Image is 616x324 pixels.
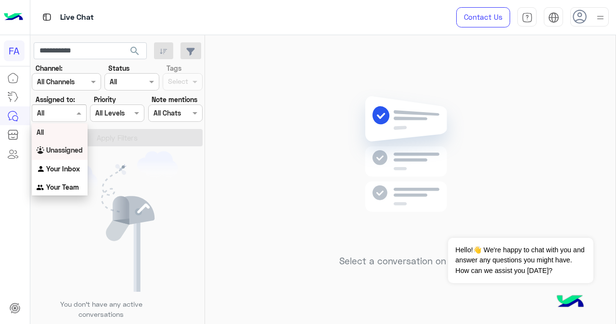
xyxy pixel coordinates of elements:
img: no messages [341,89,480,248]
label: Priority [94,94,116,104]
label: Assigned to: [36,94,75,104]
img: tab [548,12,559,23]
ng-dropdown-panel: Options list [32,123,88,195]
h5: Select a conversation on the left [339,256,481,267]
label: Status [108,63,129,73]
img: tab [41,11,53,23]
label: Note mentions [152,94,197,104]
img: profile [594,12,606,24]
label: Channel: [36,63,63,73]
b: Unassigned [46,146,83,154]
b: All [37,128,44,136]
button: Apply Filters [32,129,203,146]
span: search [129,45,141,57]
div: FA [4,40,25,61]
a: tab [517,7,537,27]
img: hulul-logo.png [553,285,587,319]
button: search [123,42,147,63]
img: empty users [57,151,178,292]
img: tab [522,12,533,23]
p: You don’t have any active conversations [52,299,150,320]
p: Live Chat [60,11,94,24]
span: Hello!👋 We're happy to chat with you and answer any questions you might have. How can we assist y... [448,238,593,283]
b: Your Inbox [46,165,80,173]
img: INBOX.AGENTFILTER.YOURTEAM [37,183,46,193]
img: INBOX.AGENTFILTER.YOURINBOX [37,165,46,174]
img: Logo [4,7,23,27]
a: Contact Us [456,7,510,27]
b: Your Team [46,183,79,191]
img: INBOX.AGENTFILTER.UNASSIGNED [37,146,46,156]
